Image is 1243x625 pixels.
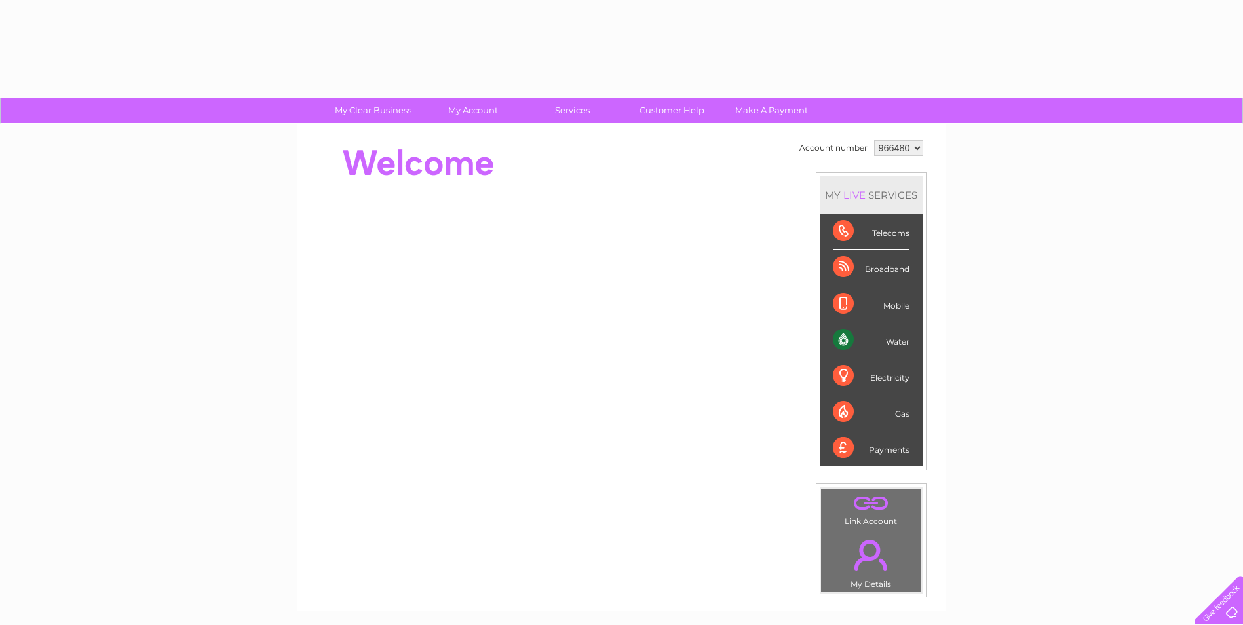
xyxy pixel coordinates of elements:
div: Telecoms [833,214,909,250]
div: Water [833,322,909,358]
a: Make A Payment [717,98,826,123]
td: Account number [796,137,871,159]
div: Electricity [833,358,909,394]
div: MY SERVICES [820,176,923,214]
a: . [824,492,918,515]
a: My Account [419,98,527,123]
a: Services [518,98,626,123]
a: . [824,532,918,578]
a: My Clear Business [319,98,427,123]
div: Mobile [833,286,909,322]
a: Customer Help [618,98,726,123]
div: Payments [833,430,909,466]
td: My Details [820,529,922,593]
div: Gas [833,394,909,430]
td: Link Account [820,488,922,529]
div: LIVE [841,189,868,201]
div: Broadband [833,250,909,286]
